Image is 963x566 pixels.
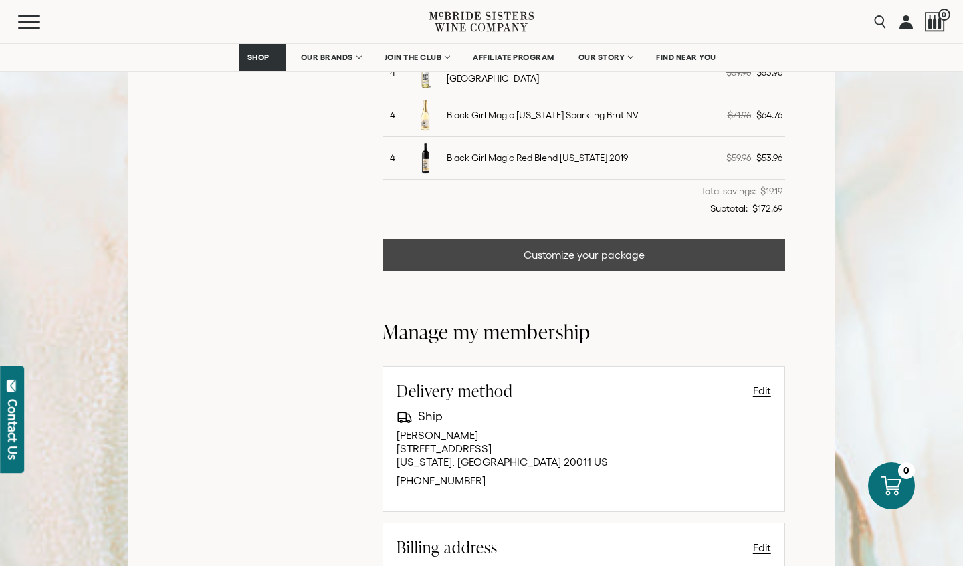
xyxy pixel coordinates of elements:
a: AFFILIATE PROGRAM [464,44,563,71]
a: OUR BRANDS [292,44,369,71]
span: 0 [938,9,950,21]
span: OUR STORY [578,53,625,62]
button: Mobile Menu Trigger [18,15,66,29]
div: 0 [898,462,915,479]
span: FIND NEAR YOU [656,53,716,62]
span: SHOP [247,53,270,62]
span: OUR BRANDS [301,53,353,62]
a: JOIN THE CLUB [376,44,458,71]
a: OUR STORY [570,44,641,71]
a: FIND NEAR YOU [647,44,725,71]
span: JOIN THE CLUB [385,53,442,62]
span: AFFILIATE PROGRAM [473,53,554,62]
a: SHOP [239,44,286,71]
div: Contact Us [6,399,19,460]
